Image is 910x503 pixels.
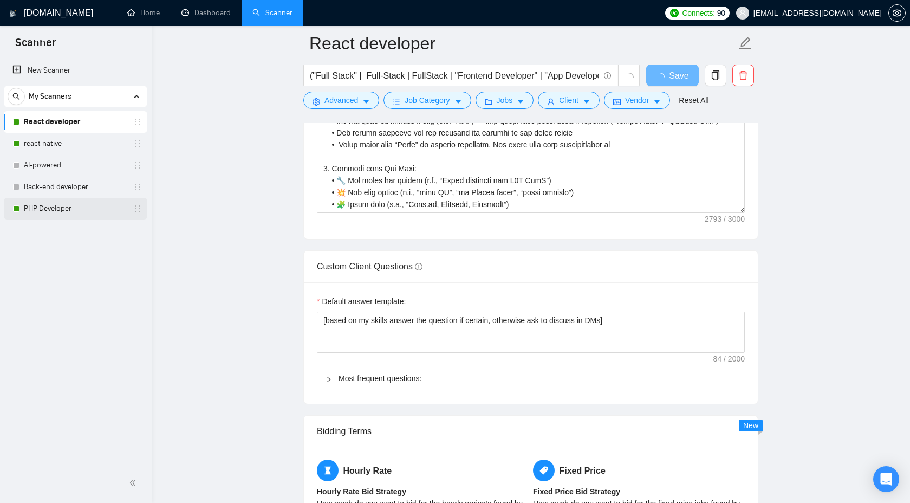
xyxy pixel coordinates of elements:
span: Custom Client Questions [317,262,422,271]
a: react native [24,133,127,154]
li: New Scanner [4,60,147,81]
span: Jobs [497,94,513,106]
span: Save [669,69,688,82]
img: logo [9,5,17,22]
span: New [743,421,758,430]
span: Advanced [324,94,358,106]
a: homeHome [127,8,160,17]
span: caret-down [362,98,370,106]
div: Open Intercom Messenger [873,466,899,492]
div: Bidding Terms [317,416,745,447]
a: searchScanner [252,8,292,17]
span: info-circle [604,72,611,79]
span: setting [313,98,320,106]
a: Back-end developer [24,176,127,198]
button: delete [732,65,754,86]
span: holder [133,204,142,213]
a: AI-powered [24,154,127,176]
span: caret-down [653,98,661,106]
span: right [326,376,332,383]
button: search [8,88,25,105]
span: hourglass [317,460,339,481]
li: My Scanners [4,86,147,220]
h5: Fixed Price [533,460,745,481]
button: copy [705,65,726,86]
a: React developer [24,111,127,133]
span: delete [733,70,753,80]
a: PHP Developer [24,198,127,220]
span: double-left [129,478,140,488]
span: caret-down [583,98,590,106]
button: barsJob Categorycaret-down [383,92,471,109]
textarea: Default answer template: [317,312,745,353]
button: idcardVendorcaret-down [604,92,670,109]
a: setting [888,9,906,17]
button: folderJobscaret-down [476,92,534,109]
span: user [547,98,555,106]
span: info-circle [415,263,422,270]
a: dashboardDashboard [181,8,231,17]
span: holder [133,161,142,170]
span: Job Category [405,94,450,106]
h5: Hourly Rate [317,460,529,481]
span: copy [705,70,726,80]
span: search [8,93,24,100]
span: Connects: [682,7,714,19]
span: My Scanners [29,86,71,107]
span: loading [656,73,669,81]
input: Search Freelance Jobs... [310,69,599,82]
span: holder [133,118,142,126]
span: loading [624,73,634,82]
button: userClientcaret-down [538,92,600,109]
span: Scanner [6,35,64,57]
span: caret-down [517,98,524,106]
b: Hourly Rate Bid Strategy [317,487,406,496]
input: Scanner name... [309,30,736,57]
span: bars [393,98,400,106]
span: folder [485,98,492,106]
span: holder [133,183,142,191]
span: edit [738,36,752,50]
span: caret-down [454,98,462,106]
div: Most frequent questions: [317,366,745,391]
a: Reset All [679,94,708,106]
label: Default answer template: [317,295,406,307]
b: Fixed Price Bid Strategy [533,487,620,496]
span: Client [559,94,578,106]
span: user [739,9,746,17]
span: Vendor [625,94,649,106]
img: upwork-logo.png [670,9,679,17]
span: holder [133,139,142,148]
span: idcard [613,98,621,106]
a: Most frequent questions: [339,374,421,383]
button: settingAdvancedcaret-down [303,92,379,109]
a: New Scanner [12,60,139,81]
button: Save [646,65,699,86]
span: 90 [717,7,725,19]
span: tag [533,460,555,481]
button: setting [888,4,906,22]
